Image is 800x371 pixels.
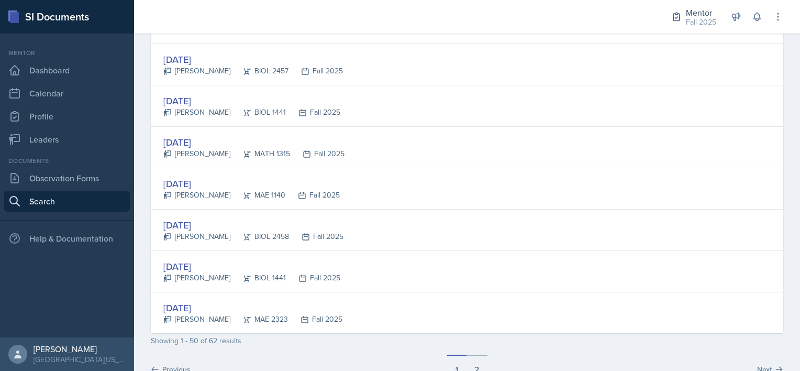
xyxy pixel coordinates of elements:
div: Fall 2025 [290,148,345,159]
div: BIOL 1441 [230,272,286,283]
div: [PERSON_NAME] [163,107,230,118]
div: [PERSON_NAME] [163,231,230,242]
div: Fall 2025 [686,17,716,28]
div: [DATE] [163,218,343,232]
div: Fall 2025 [285,190,340,201]
div: Fall 2025 [286,272,340,283]
div: [DATE] [163,52,343,67]
div: BIOL 2457 [230,66,288,77]
div: MAE 1140 [230,190,285,201]
div: [DATE] [163,259,340,274]
div: Documents [4,156,130,166]
div: [GEOGRAPHIC_DATA][US_STATE] [34,354,126,365]
div: Mentor [686,6,716,19]
a: Leaders [4,129,130,150]
div: Fall 2025 [289,231,343,242]
div: [DATE] [163,94,340,108]
div: Showing 1 - 50 of 62 results [151,335,783,346]
div: [PERSON_NAME] [163,148,230,159]
div: [DATE] [163,135,345,149]
a: Dashboard [4,60,130,81]
a: Calendar [4,83,130,104]
a: Search [4,191,130,212]
div: [PERSON_NAME] [163,314,230,325]
div: MAE 2323 [230,314,288,325]
div: Help & Documentation [4,228,130,249]
div: Fall 2025 [288,314,342,325]
a: Profile [4,106,130,127]
div: Mentor [4,48,130,58]
div: MATH 1315 [230,148,290,159]
div: BIOL 2458 [230,231,289,242]
div: [DATE] [163,301,342,315]
div: [DATE] [163,177,340,191]
div: [PERSON_NAME] [34,344,126,354]
div: BIOL 1441 [230,107,286,118]
div: [PERSON_NAME] [163,190,230,201]
div: Fall 2025 [288,66,343,77]
div: [PERSON_NAME] [163,66,230,77]
div: [PERSON_NAME] [163,272,230,283]
a: Observation Forms [4,168,130,189]
div: Fall 2025 [286,107,340,118]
